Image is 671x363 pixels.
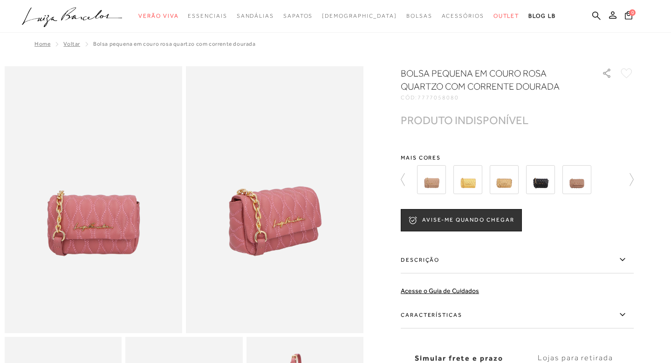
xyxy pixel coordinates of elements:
[283,7,313,25] a: categoryNavScreenReaderText
[493,7,520,25] a: categoryNavScreenReaderText
[322,7,397,25] a: noSubCategoriesText
[401,246,634,273] label: Descrição
[401,95,587,100] div: CÓD:
[526,165,555,194] img: BOLSA EM COURO PRETA
[138,13,178,19] span: Verão Viva
[493,13,520,19] span: Outlet
[406,7,432,25] a: categoryNavScreenReaderText
[401,287,479,294] a: Acesse o Guia de Cuidados
[442,13,484,19] span: Acessórios
[401,301,634,328] label: Características
[322,13,397,19] span: [DEMOGRAPHIC_DATA]
[490,165,519,194] img: BOLSA EM COURO OURO VELHO COM LOGO METALIZADO LB PEQUENA
[562,165,591,194] img: Bolsa pequena crossbody camel
[528,13,555,19] span: BLOG LB
[283,13,313,19] span: Sapatos
[138,7,178,25] a: categoryNavScreenReaderText
[401,209,522,231] button: AVISE-ME QUANDO CHEGAR
[528,7,555,25] a: BLOG LB
[401,67,575,93] h1: BOLSA PEQUENA EM COURO ROSA QUARTZO COM CORRENTE DOURADA
[622,10,635,23] button: 0
[63,41,80,47] a: Voltar
[186,66,363,333] img: image
[629,9,636,16] span: 0
[237,7,274,25] a: categoryNavScreenReaderText
[401,115,528,125] div: PRODUTO INDISPONÍVEL
[453,165,482,194] img: BOLSA EM COURO DOURADO COM LOGO METALIZADO LB PEQUENA
[237,13,274,19] span: Sandálias
[93,41,256,47] span: BOLSA PEQUENA EM COURO ROSA QUARTZO COM CORRENTE DOURADA
[188,7,227,25] a: categoryNavScreenReaderText
[5,66,182,333] img: image
[34,41,50,47] a: Home
[406,13,432,19] span: Bolsas
[401,155,634,161] span: Mais cores
[418,94,459,101] span: 7777058080
[442,7,484,25] a: categoryNavScreenReaderText
[188,13,227,19] span: Essenciais
[417,165,446,194] img: BOLSA EM COURO BEGE COM LOGO METALIZADO LB PEQUENA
